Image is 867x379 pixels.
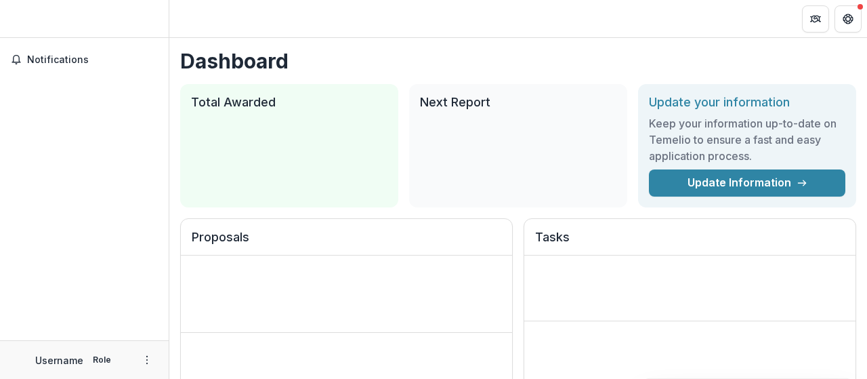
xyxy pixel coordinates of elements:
[5,49,163,71] button: Notifications
[35,353,83,367] p: Username
[802,5,829,33] button: Partners
[649,115,845,164] h3: Keep your information up-to-date on Temelio to ensure a fast and easy application process.
[649,95,845,110] h2: Update your information
[180,49,856,73] h1: Dashboard
[649,169,845,197] a: Update Information
[27,54,158,66] span: Notifications
[191,95,387,110] h2: Total Awarded
[834,5,862,33] button: Get Help
[139,352,155,368] button: More
[89,354,115,366] p: Role
[535,230,845,256] h2: Tasks
[192,230,501,256] h2: Proposals
[420,95,616,110] h2: Next Report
